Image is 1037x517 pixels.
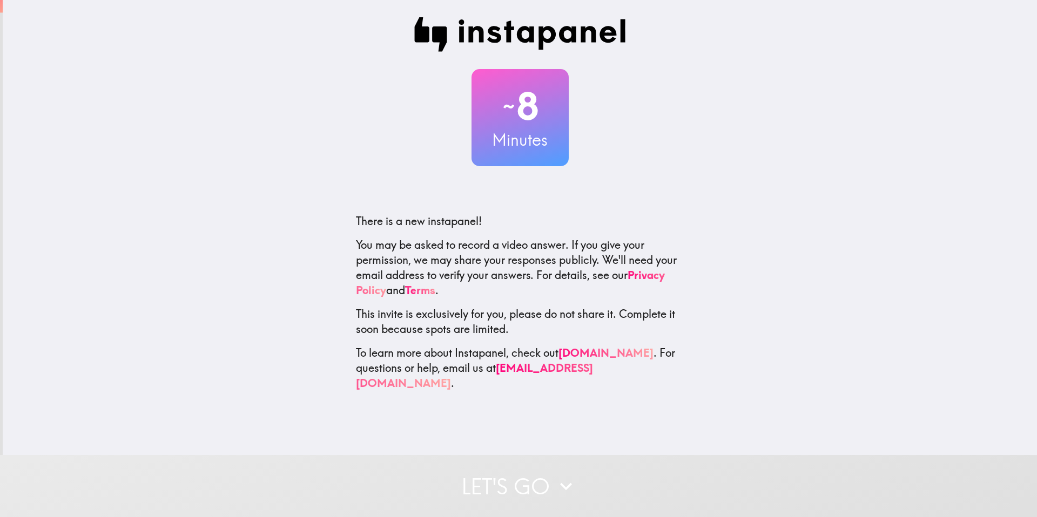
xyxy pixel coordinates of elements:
h2: 8 [472,84,569,128]
p: You may be asked to record a video answer. If you give your permission, we may share your respons... [356,237,684,298]
h3: Minutes [472,128,569,151]
span: There is a new instapanel! [356,214,482,228]
p: This invite is exclusively for you, please do not share it. Complete it soon because spots are li... [356,307,684,337]
span: ~ [501,90,516,123]
a: [EMAIL_ADDRESS][DOMAIN_NAME] [356,361,593,390]
a: Terms [405,283,435,297]
p: To learn more about Instapanel, check out . For questions or help, email us at . [356,345,684,391]
a: [DOMAIN_NAME] [558,346,654,359]
img: Instapanel [414,17,626,52]
a: Privacy Policy [356,268,665,297]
